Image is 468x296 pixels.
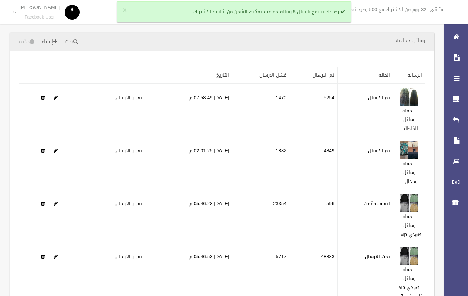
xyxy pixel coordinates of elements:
a: Edit [400,93,418,102]
th: الحاله [338,67,393,84]
a: Edit [54,252,58,261]
th: الرساله [393,67,425,84]
td: 1882 [232,137,290,190]
small: Facebook User [20,14,60,20]
a: Edit [400,252,418,261]
a: Edit [54,146,58,155]
button: × [122,7,127,14]
td: [DATE] 07:58:49 م [149,84,232,137]
td: 23354 [232,190,290,243]
p: [PERSON_NAME] [20,4,60,10]
a: فشل الارسال [259,70,287,80]
img: 638738525183401005.jpg [400,247,418,265]
a: Edit [54,199,58,208]
a: تقرير الارسال [115,199,142,208]
a: تقرير الارسال [115,93,142,102]
a: حمله رسائل الخلطة [402,106,418,133]
a: حمله رسائل إسدال [402,159,418,186]
label: تم الارسال [368,93,390,102]
img: 638737749740156587.jpg [400,88,418,106]
a: تقرير الارسال [115,252,142,261]
a: التاريخ [216,70,229,80]
a: إنشاء [38,35,60,49]
label: ايقاف مؤقت [364,199,390,208]
td: [DATE] 05:46:28 م [149,190,232,243]
a: حمله رسائل هودي vip [401,212,421,239]
div: رصيدك يسمح بارسال 6 رساله جماعيه يمكنك الشحن من شاشه الاشتراك. [117,1,351,22]
a: بحث [62,35,81,49]
a: Edit [400,199,418,208]
header: رسائل جماعيه [387,33,434,48]
td: [DATE] 02:01:25 م [149,137,232,190]
td: 1470 [232,84,290,137]
a: تقرير الارسال [115,146,142,155]
label: تحت الارسال [365,252,390,261]
td: 596 [290,190,338,243]
img: 638738408029198757.jpg [400,141,418,159]
label: تم الارسال [368,146,390,155]
td: 5254 [290,84,338,137]
a: تم الارسال [313,70,334,80]
td: 4849 [290,137,338,190]
a: Edit [400,146,418,155]
img: 638738467954463621.jpg [400,194,418,212]
a: Edit [54,93,58,102]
